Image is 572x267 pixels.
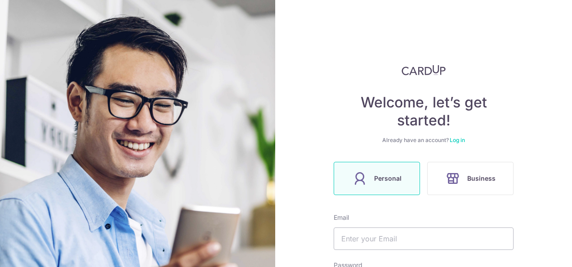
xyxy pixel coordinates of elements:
div: Already have an account? [334,137,514,144]
label: Email [334,213,349,222]
a: Business [424,162,517,195]
a: Personal [330,162,424,195]
h4: Welcome, let’s get started! [334,93,514,129]
img: CardUp Logo [402,65,446,76]
span: Personal [374,173,402,184]
input: Enter your Email [334,227,514,250]
a: Log in [450,137,465,143]
span: Business [467,173,496,184]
